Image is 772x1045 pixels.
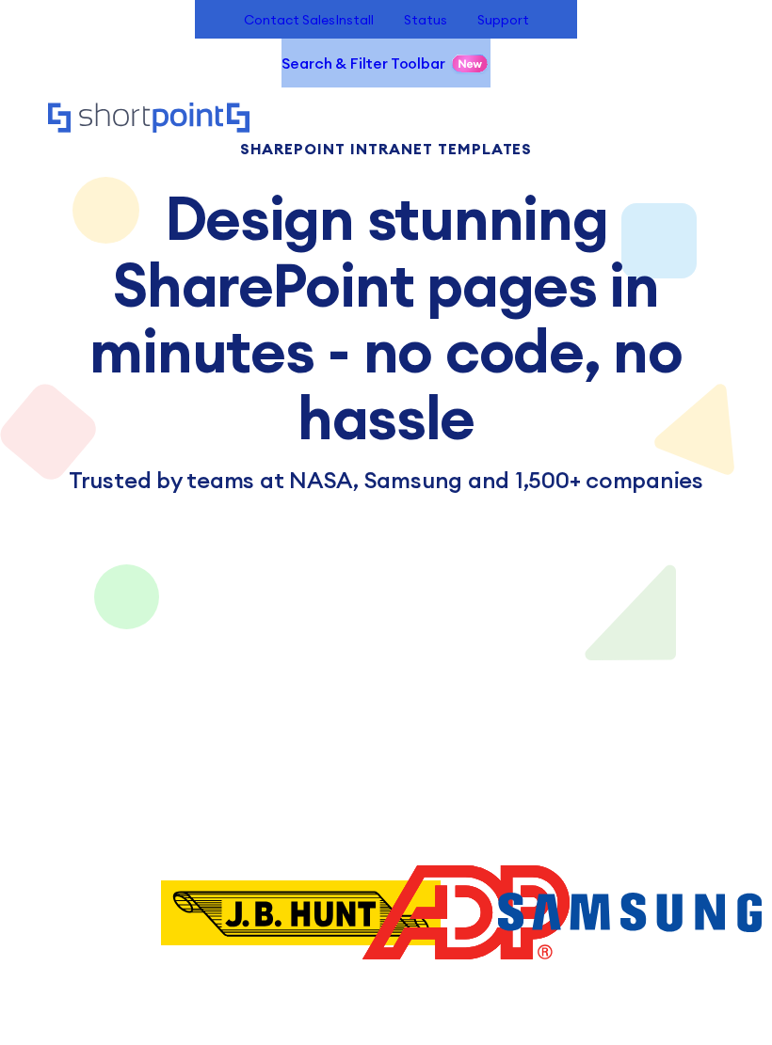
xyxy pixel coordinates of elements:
[335,12,374,27] a: Install
[281,52,444,74] a: Search & Filter Toolbar
[48,466,724,495] p: Trusted by teams at NASA, Samsung and 1,500+ companies
[404,12,447,27] a: Status
[48,103,250,135] a: Home
[315,818,617,1006] img: ADP easy intranet
[694,103,724,134] a: open menu
[477,12,529,27] a: Support
[48,185,724,451] h2: Design stunning SharePoint pages in minutes - no code, no hassle
[48,142,724,155] h1: SHAREPOINT INTRANET TEMPLATES
[244,12,335,27] a: Contact Sales
[151,818,452,1006] img: JB Hunt intranet website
